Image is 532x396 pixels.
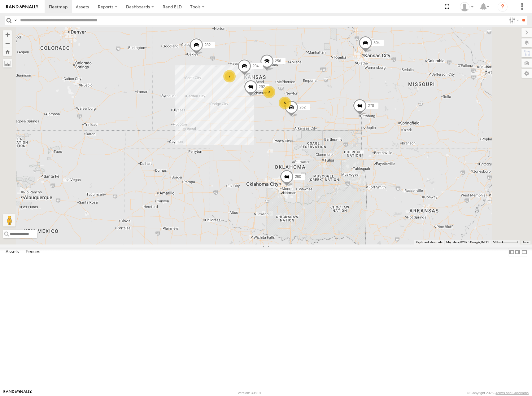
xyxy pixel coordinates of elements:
[252,64,259,68] span: 294
[508,248,515,257] label: Dock Summary Table to the Left
[521,248,527,257] label: Hide Summary Table
[467,391,529,395] div: © Copyright 2025 -
[493,240,502,244] span: 50 km
[223,70,236,82] div: 7
[279,97,291,109] div: 5
[498,2,508,12] i: ?
[491,240,520,244] button: Map Scale: 50 km per 48 pixels
[23,248,43,257] label: Fences
[458,2,476,11] div: Shane Miller
[299,105,306,109] span: 262
[3,214,15,227] button: Drag Pegman onto the map to open Street View
[6,5,38,9] img: rand-logo.svg
[3,30,12,39] button: Zoom in
[263,86,275,98] div: 3
[3,39,12,47] button: Zoom out
[523,241,529,243] a: Terms (opens in new tab)
[446,240,489,244] span: Map data ©2025 Google, INEGI
[259,84,265,89] span: 292
[295,174,301,179] span: 260
[496,391,529,395] a: Terms and Conditions
[373,41,380,45] span: 304
[3,390,32,396] a: Visit our Website
[3,47,12,56] button: Zoom Home
[238,391,261,395] div: Version: 308.01
[416,240,443,244] button: Keyboard shortcuts
[521,69,532,78] label: Map Settings
[507,16,520,25] label: Search Filter Options
[204,43,211,47] span: 282
[515,248,521,257] label: Dock Summary Table to the Right
[3,59,12,68] label: Measure
[368,103,374,108] span: 278
[2,248,22,257] label: Assets
[275,59,281,63] span: 256
[13,16,18,25] label: Search Query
